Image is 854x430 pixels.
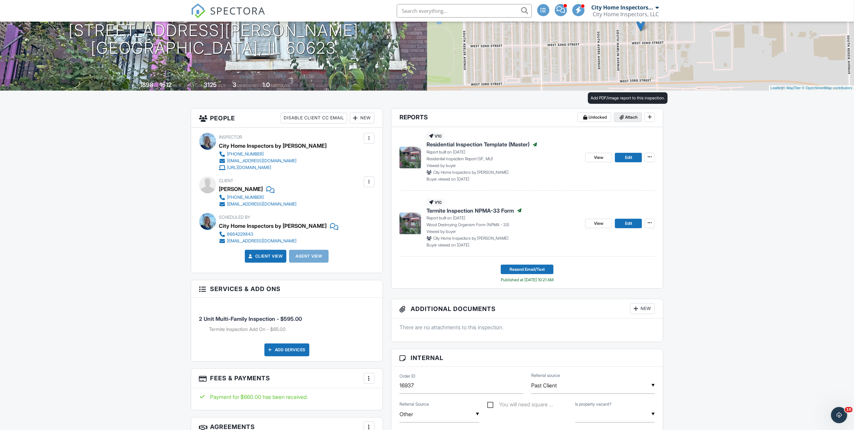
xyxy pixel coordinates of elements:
[199,303,374,338] li: Service: 2 Unit Multi-Family Inspection
[237,83,256,88] span: bedrooms
[831,407,847,423] iframe: Intercom live chat
[397,4,532,18] input: Search everything...
[191,9,266,23] a: SPECTORA
[399,324,655,331] p: There are no attachments to this inspection.
[247,253,283,260] a: Client View
[219,194,297,201] a: [PHONE_NUMBER]
[204,81,217,88] div: 3125
[399,401,429,407] label: Referral Source
[593,11,659,18] div: City Home Inspectors, LLC
[783,86,801,90] a: © MapTiler
[219,231,333,238] a: 8664229843
[219,184,263,194] div: [PERSON_NAME]
[227,158,297,164] div: [EMAIL_ADDRESS][DOMAIN_NAME]
[227,195,264,200] div: [PHONE_NUMBER]
[281,113,347,123] div: Disable Client CC Email
[191,369,383,388] h3: Fees & Payments
[218,83,226,88] span: sq.ft.
[210,3,266,18] span: SPECTORA
[140,81,153,88] div: 1898
[219,135,242,140] span: Inspector
[227,201,297,207] div: [EMAIL_ADDRESS][DOMAIN_NAME]
[191,3,206,18] img: The Best Home Inspection Software - Spectora
[219,178,234,183] span: Client
[209,326,374,333] li: Add on: Termite Inspection Add On
[219,151,321,158] a: [PHONE_NUMBER]
[399,373,415,379] label: Order ID
[350,113,374,123] div: New
[227,238,297,244] div: [EMAIL_ADDRESS][DOMAIN_NAME]
[802,86,852,90] a: © OpenStreetMap contributors
[771,86,782,90] a: Leaflet
[199,315,302,322] span: 2 Unit Multi-Family Inspection - $595.00
[191,109,383,128] h3: People
[219,164,321,171] a: [URL][DOMAIN_NAME]
[271,83,290,88] span: bathrooms
[219,215,251,220] span: Scheduled By
[219,158,321,164] a: [EMAIL_ADDRESS][DOMAIN_NAME]
[131,83,139,88] span: Built
[191,280,383,298] h3: Services & Add ons
[262,81,270,88] div: 1.0
[845,407,853,412] span: 10
[233,81,236,88] div: 3
[160,81,172,88] div: 1512
[69,22,359,57] h1: [STREET_ADDRESS][PERSON_NAME] [GEOGRAPHIC_DATA], IL 60623
[391,299,663,318] h3: Additional Documents
[531,373,560,379] label: Referral source
[219,141,327,151] div: City Home Inspectors by [PERSON_NAME]
[592,4,654,11] div: City Home Inspectors by [PERSON_NAME]
[219,201,297,208] a: [EMAIL_ADDRESS][DOMAIN_NAME]
[219,238,333,244] a: [EMAIL_ADDRESS][DOMAIN_NAME]
[769,85,854,91] div: |
[630,303,655,314] div: New
[227,165,271,170] div: [URL][DOMAIN_NAME]
[391,349,663,367] h3: Internal
[227,151,264,157] div: [PHONE_NUMBER]
[264,343,309,356] div: Add Services
[227,232,254,237] div: 8664229843
[173,83,182,88] span: sq. ft.
[188,83,203,88] span: Lot Size
[487,401,553,410] label: You will need square footage and year built to complete form. (google it or ask realtor)
[219,221,327,231] div: City Home Inspectors by [PERSON_NAME]
[575,401,612,407] label: Is property vacant?
[199,393,374,401] div: Payment for $660.00 has been received.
